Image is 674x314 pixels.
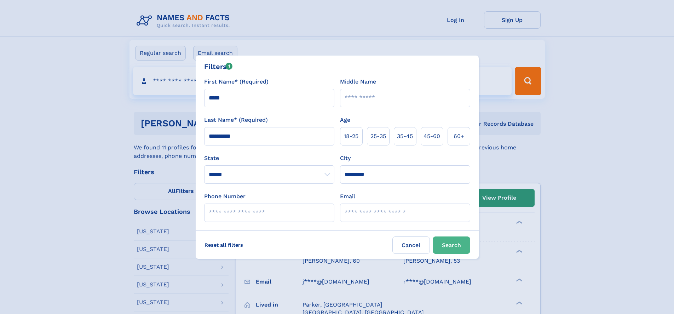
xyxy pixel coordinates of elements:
label: Email [340,192,355,201]
label: Cancel [392,236,430,254]
label: City [340,154,351,162]
button: Search [433,236,470,254]
label: Age [340,116,350,124]
label: State [204,154,334,162]
label: Middle Name [340,78,376,86]
label: Phone Number [204,192,246,201]
span: 35‑45 [397,132,413,141]
span: 18‑25 [344,132,358,141]
div: Filters [204,61,233,72]
span: 60+ [454,132,464,141]
label: Last Name* (Required) [204,116,268,124]
span: 45‑60 [424,132,440,141]
label: Reset all filters [200,236,248,253]
label: First Name* (Required) [204,78,269,86]
span: 25‑35 [370,132,386,141]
